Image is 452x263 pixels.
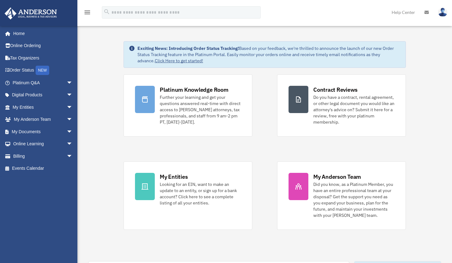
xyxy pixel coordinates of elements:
i: search [103,8,110,15]
span: arrow_drop_down [67,138,79,151]
i: menu [84,9,91,16]
div: My Anderson Team [313,173,361,181]
img: User Pic [438,8,447,17]
a: Platinum Knowledge Room Further your learning and get your questions answered real-time with dire... [124,74,252,137]
a: Home [4,27,79,40]
img: Anderson Advisors Platinum Portal [3,7,59,20]
a: My Anderson Team Did you know, as a Platinum Member, you have an entire professional team at your... [277,161,406,230]
div: Contract Reviews [313,86,358,94]
div: Based on your feedback, we're thrilled to announce the launch of our new Order Status Tracking fe... [137,45,401,64]
a: Digital Productsarrow_drop_down [4,89,82,101]
a: Events Calendar [4,162,82,175]
span: arrow_drop_down [67,150,79,163]
div: NEW [36,66,49,75]
span: arrow_drop_down [67,101,79,114]
a: Click Here to get started! [155,58,203,64]
a: Online Ordering [4,40,82,52]
div: Platinum Knowledge Room [160,86,228,94]
span: arrow_drop_down [67,89,79,102]
a: Platinum Q&Aarrow_drop_down [4,77,82,89]
div: Do you have a contract, rental agreement, or other legal document you would like an attorney's ad... [313,94,394,125]
a: Billingarrow_drop_down [4,150,82,162]
a: Order StatusNEW [4,64,82,77]
a: My Entitiesarrow_drop_down [4,101,82,113]
a: My Documentsarrow_drop_down [4,125,82,138]
div: Looking for an EIN, want to make an update to an entity, or sign up for a bank account? Click her... [160,181,241,206]
span: arrow_drop_down [67,113,79,126]
span: arrow_drop_down [67,77,79,89]
a: My Entities Looking for an EIN, want to make an update to an entity, or sign up for a bank accoun... [124,161,252,230]
span: arrow_drop_down [67,125,79,138]
strong: Exciting News: Introducing Order Status Tracking! [137,46,239,51]
a: Online Learningarrow_drop_down [4,138,82,150]
div: Further your learning and get your questions answered real-time with direct access to [PERSON_NAM... [160,94,241,125]
a: Tax Organizers [4,52,82,64]
a: Contract Reviews Do you have a contract, rental agreement, or other legal document you would like... [277,74,406,137]
div: Did you know, as a Platinum Member, you have an entire professional team at your disposal? Get th... [313,181,394,218]
a: menu [84,11,91,16]
a: My Anderson Teamarrow_drop_down [4,113,82,126]
div: My Entities [160,173,188,181]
